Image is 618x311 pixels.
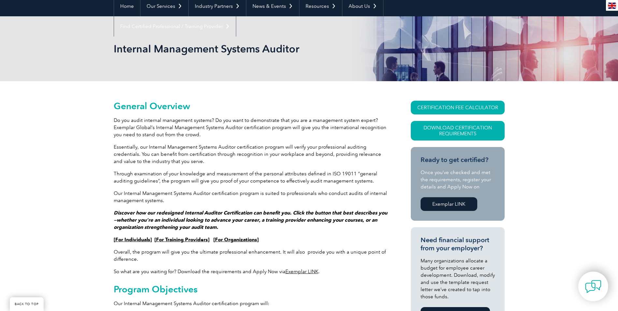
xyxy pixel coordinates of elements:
p: Once you’ve checked and met the requirements, register your details and Apply Now on [421,169,495,190]
strong: [ ] [ ] [ ] [114,237,259,243]
a: Exemplar LINK [421,197,477,211]
h1: Internal Management Systems Auditor [114,42,364,55]
a: Download Certification Requirements [411,121,505,141]
a: BACK TO TOP [10,297,44,311]
h2: Program Objectives [114,284,387,294]
p: Essentially, our Internal Management Systems Auditor certification program will verify your profe... [114,143,387,165]
a: CERTIFICATION FEE CALCULATOR [411,101,505,114]
img: contact-chat.png [585,278,601,295]
p: Our Internal Management Systems Auditor certification program is suited to professionals who cond... [114,190,387,204]
a: Exemplar LINK [285,269,318,274]
a: Find Certified Professional / Training Provider [114,16,236,37]
a: For Organizations [215,237,257,243]
a: For Training Providers [156,237,208,243]
img: en [608,3,616,9]
h3: Need financial support from your employer? [421,236,495,252]
h3: Ready to get certified? [421,156,495,164]
p: Many organizations allocate a budget for employee career development. Download, modify and use th... [421,257,495,300]
p: Through examination of your knowledge and measurement of the personal attributes defined in ISO 1... [114,170,387,185]
p: Our Internal Management Systems Auditor certification program will: [114,300,387,307]
h2: General Overview [114,101,387,111]
p: Overall, the program will give you the ultimate professional enhancement. It will also provide yo... [114,248,387,263]
p: Do you audit internal management systems? Do you want to demonstrate that you are a management sy... [114,117,387,138]
a: For Individuals [115,237,150,243]
p: So what are you waiting for? Download the requirements and Apply Now via . [114,268,387,275]
em: Discover how our redesigned Internal Auditor Certification can benefit you. Click the button that... [114,210,387,230]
